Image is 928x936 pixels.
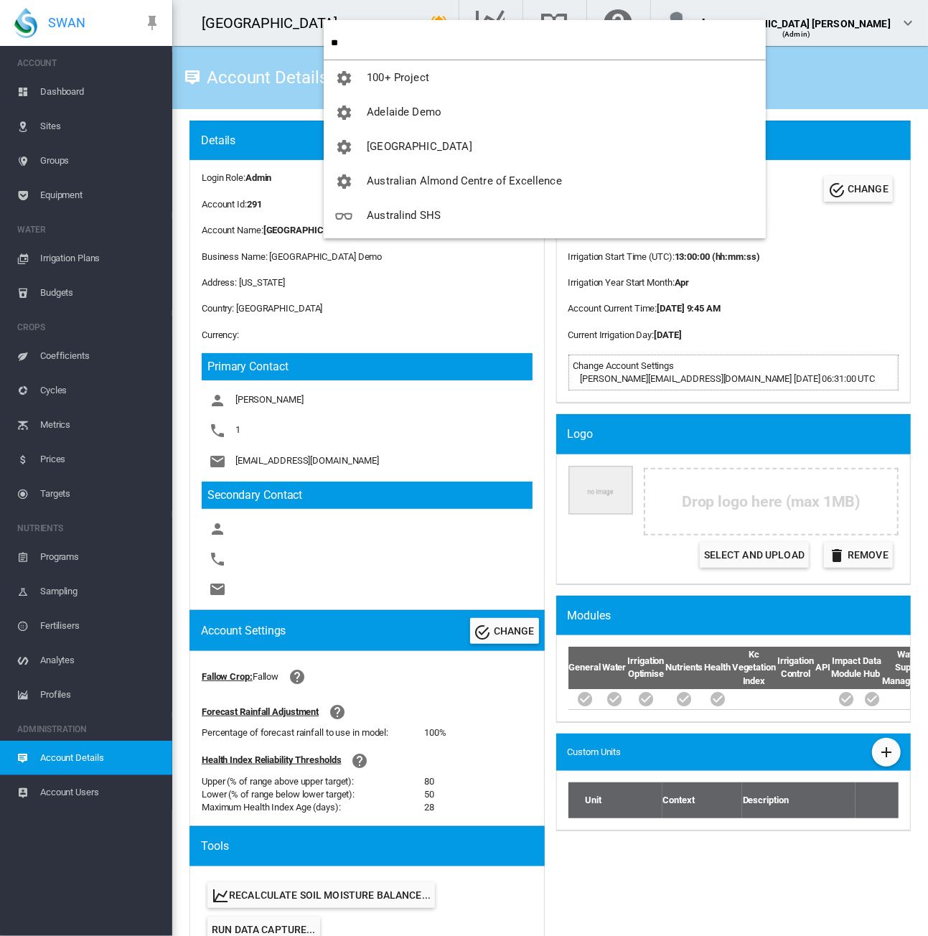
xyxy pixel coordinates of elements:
span: 100+ Project [367,71,429,84]
span: Australian Almond Centre of Excellence [367,174,562,187]
md-icon: icon-cog [335,139,352,156]
button: You have 'Admin' permissions to 100+ Project [324,60,766,95]
button: You have 'Admin' permissions to Australian Almond Centre of Excellence [324,164,766,198]
md-icon: icon-cog [335,104,352,121]
span: [GEOGRAPHIC_DATA] [367,140,472,153]
button: You have 'Viewer' permissions to Australind SHS [324,198,766,233]
md-icon: icon-glasses [335,207,352,225]
span: Adelaide Demo [367,106,441,118]
button: You have 'Admin' permissions to Adelaide High School [324,129,766,164]
button: You have 'Admin' permissions to AV - Duckhorn [324,233,766,267]
button: You have 'Admin' permissions to Adelaide Demo [324,95,766,129]
md-icon: icon-cog [335,173,352,190]
span: Australind SHS [367,209,441,222]
md-icon: icon-cog [335,70,352,87]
